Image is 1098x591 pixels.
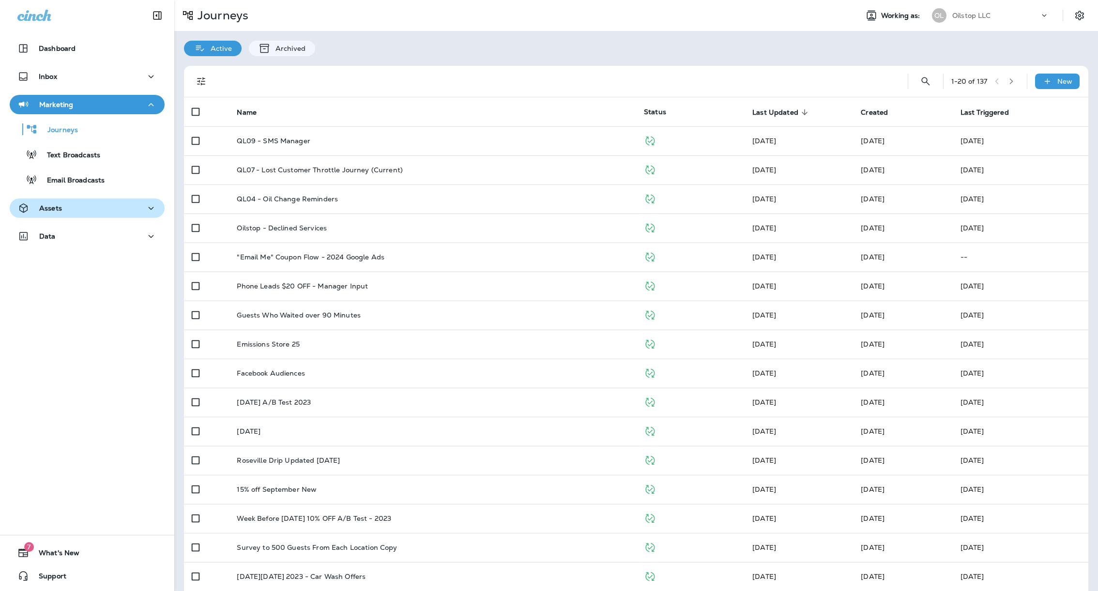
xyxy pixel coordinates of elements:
[644,542,656,551] span: Published
[237,544,397,551] p: Survey to 500 Guests From Each Location Copy
[861,572,884,581] span: Jay Ferrick
[194,8,248,23] p: Journeys
[644,310,656,318] span: Published
[237,224,327,232] p: Oilstop - Declined Services
[961,108,1009,117] span: Last Triggered
[861,108,900,117] span: Created
[752,108,798,117] span: Last Updated
[10,198,165,218] button: Assets
[206,45,232,52] p: Active
[953,446,1088,475] td: [DATE]
[953,388,1088,417] td: [DATE]
[39,73,57,80] p: Inbox
[953,184,1088,213] td: [DATE]
[861,485,884,494] span: Jay Ferrick
[951,77,988,85] div: 1 - 20 of 137
[237,573,366,580] p: [DATE][DATE] 2023 - Car Wash Offers
[237,485,317,493] p: 15% off September New
[953,475,1088,504] td: [DATE]
[752,166,776,174] span: Unknown
[1071,7,1088,24] button: Settings
[932,8,946,23] div: OL
[752,543,776,552] span: Unknown
[861,282,884,290] span: Jay Ferrick
[752,282,776,290] span: Jay Ferrick
[752,485,776,494] span: Jay Ferrick
[644,513,656,522] span: Published
[237,253,384,261] p: "Email Me" Coupon Flow - 2024 Google Ads
[752,456,776,465] span: Jay Ferrick
[237,427,260,435] p: [DATE]
[237,311,361,319] p: Guests Who Waited over 90 Minutes
[861,136,884,145] span: Jay Ferrick
[752,224,776,232] span: J-P Scoville
[39,204,62,212] p: Assets
[10,543,165,562] button: 7What's New
[237,456,340,464] p: Roseville Drip Updated [DATE]
[752,340,776,349] span: Developer Integrations
[237,340,300,348] p: Emissions Store 25
[953,533,1088,562] td: [DATE]
[861,253,884,261] span: Matt Banks
[953,562,1088,591] td: [DATE]
[752,514,776,523] span: Jay Ferrick
[861,195,884,203] span: Jason Munk
[10,144,165,165] button: Text Broadcasts
[644,397,656,406] span: Published
[953,504,1088,533] td: [DATE]
[38,126,78,135] p: Journeys
[39,45,76,52] p: Dashboard
[644,223,656,231] span: Published
[861,543,884,552] span: Unknown
[752,398,776,407] span: Jay Ferrick
[861,398,884,407] span: Jay Ferrick
[861,108,888,117] span: Created
[10,67,165,86] button: Inbox
[37,176,105,185] p: Email Broadcasts
[10,169,165,190] button: Email Broadcasts
[961,253,1081,261] p: --
[237,398,311,406] p: [DATE] A/B Test 2023
[861,427,884,436] span: Unknown
[237,108,257,117] span: Name
[10,95,165,114] button: Marketing
[39,232,56,240] p: Data
[1057,77,1072,85] p: New
[37,151,100,160] p: Text Broadcasts
[237,282,368,290] p: Phone Leads $20 OFF - Manager Input
[953,330,1088,359] td: [DATE]
[644,368,656,377] span: Published
[861,340,884,349] span: Jay Ferrick
[861,456,884,465] span: Jay Ferrick
[644,107,666,116] span: Status
[24,542,34,552] span: 7
[752,427,776,436] span: Unknown
[953,301,1088,330] td: [DATE]
[644,136,656,144] span: Published
[752,108,811,117] span: Last Updated
[29,549,79,561] span: What's New
[644,339,656,348] span: Published
[644,194,656,202] span: Published
[752,369,776,378] span: Developer Integrations
[752,136,776,145] span: Jay Ferrick
[29,572,66,584] span: Support
[237,108,269,117] span: Name
[10,227,165,246] button: Data
[881,12,922,20] span: Working as:
[861,311,884,319] span: Jay Ferrick
[861,514,884,523] span: Jay Ferrick
[752,572,776,581] span: Jay Ferrick
[953,417,1088,446] td: [DATE]
[644,484,656,493] span: Published
[644,426,656,435] span: Published
[861,369,884,378] span: Jay Ferrick
[861,166,884,174] span: Unknown
[144,6,171,25] button: Collapse Sidebar
[752,253,776,261] span: Matt Banks
[237,369,305,377] p: Facebook Audiences
[916,72,935,91] button: Search Journeys
[861,224,884,232] span: J-P Scoville
[192,72,211,91] button: Filters
[752,195,776,203] span: Jay Ferrick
